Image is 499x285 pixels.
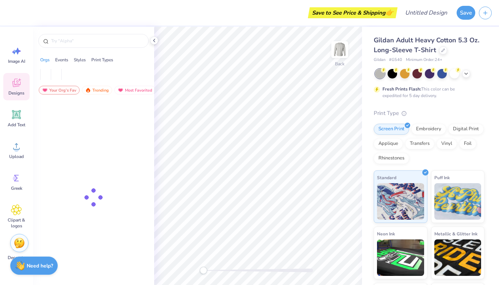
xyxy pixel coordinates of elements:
[374,57,385,63] span: Gildan
[434,230,477,238] span: Metallic & Glitter Ink
[437,138,457,149] div: Vinyl
[11,185,22,191] span: Greek
[8,255,25,261] span: Decorate
[85,88,91,93] img: trending.gif
[434,183,481,220] img: Puff Ink
[377,239,424,276] img: Neon Ink
[382,86,421,92] strong: Fresh Prints Flash:
[55,57,68,63] div: Events
[382,86,472,99] div: This color can be expedited for 5 day delivery.
[40,57,50,63] div: Orgs
[8,90,24,96] span: Designs
[457,6,475,20] button: Save
[377,183,424,220] img: Standard
[448,124,484,135] div: Digital Print
[406,57,442,63] span: Minimum Order: 24 +
[50,37,144,45] input: Try "Alpha"
[389,57,402,63] span: # G540
[459,138,476,149] div: Foil
[374,153,409,164] div: Rhinestones
[39,86,80,95] div: Your Org's Fav
[377,174,396,181] span: Standard
[405,138,434,149] div: Transfers
[42,88,48,93] img: most_fav.gif
[385,8,393,17] span: 👉
[114,86,156,95] div: Most Favorited
[374,124,409,135] div: Screen Print
[411,124,446,135] div: Embroidery
[9,154,24,159] span: Upload
[310,7,396,18] div: Save to See Price & Shipping
[374,109,484,118] div: Print Type
[27,262,53,269] strong: Need help?
[399,5,453,20] input: Untitled Design
[377,230,395,238] span: Neon Ink
[91,57,113,63] div: Print Types
[374,36,479,54] span: Gildan Adult Heavy Cotton 5.3 Oz. Long-Sleeve T-Shirt
[434,174,450,181] span: Puff Ink
[200,267,207,274] div: Accessibility label
[434,239,481,276] img: Metallic & Glitter Ink
[118,88,123,93] img: most_fav.gif
[8,122,25,128] span: Add Text
[8,58,25,64] span: Image AI
[74,57,86,63] div: Styles
[335,61,344,67] div: Back
[4,217,28,229] span: Clipart & logos
[82,86,112,95] div: Trending
[332,42,347,57] img: Back
[374,138,403,149] div: Applique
